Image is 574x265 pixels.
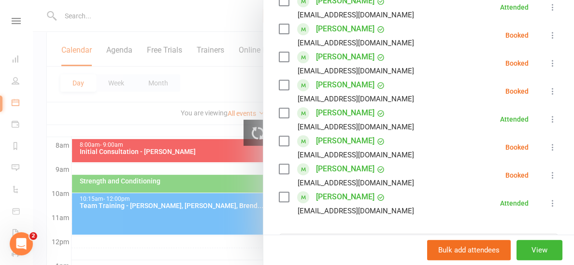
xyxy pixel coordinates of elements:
[29,232,37,240] span: 2
[517,240,562,260] button: View
[500,116,529,123] div: Attended
[505,144,529,151] div: Booked
[298,177,414,189] div: [EMAIL_ADDRESS][DOMAIN_NAME]
[316,49,374,65] a: [PERSON_NAME]
[298,121,414,133] div: [EMAIL_ADDRESS][DOMAIN_NAME]
[316,105,374,121] a: [PERSON_NAME]
[298,65,414,77] div: [EMAIL_ADDRESS][DOMAIN_NAME]
[316,189,374,205] a: [PERSON_NAME]
[505,88,529,95] div: Booked
[427,240,511,260] button: Bulk add attendees
[298,37,414,49] div: [EMAIL_ADDRESS][DOMAIN_NAME]
[10,232,33,255] iframe: Intercom live chat
[298,93,414,105] div: [EMAIL_ADDRESS][DOMAIN_NAME]
[316,21,374,37] a: [PERSON_NAME]
[316,133,374,149] a: [PERSON_NAME]
[500,200,529,207] div: Attended
[298,205,414,217] div: [EMAIL_ADDRESS][DOMAIN_NAME]
[298,149,414,161] div: [EMAIL_ADDRESS][DOMAIN_NAME]
[298,9,414,21] div: [EMAIL_ADDRESS][DOMAIN_NAME]
[279,234,559,254] input: Search to add attendees
[316,161,374,177] a: [PERSON_NAME]
[505,60,529,67] div: Booked
[505,32,529,39] div: Booked
[316,77,374,93] a: [PERSON_NAME]
[505,172,529,179] div: Booked
[500,4,529,11] div: Attended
